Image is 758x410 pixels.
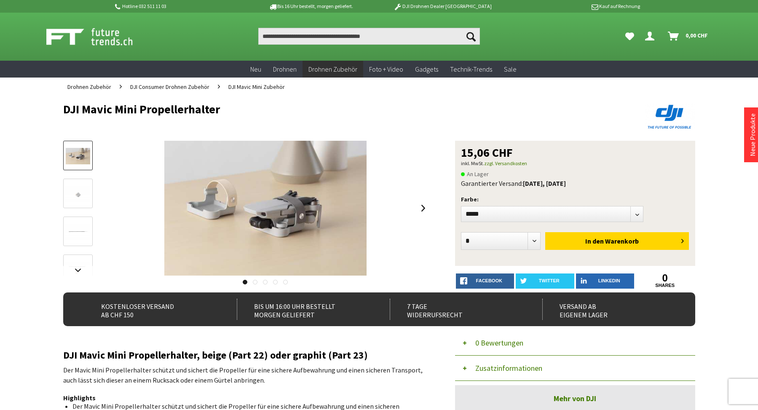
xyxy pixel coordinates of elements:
[523,179,566,188] b: [DATE], [DATE]
[456,273,514,289] a: facebook
[576,273,635,289] a: LinkedIn
[461,158,689,169] p: inkl. MwSt.
[455,356,695,381] button: Zusatzinformationen
[542,299,677,320] div: Versand ab eigenem Lager
[461,147,513,158] span: 15,06 CHF
[484,160,527,166] a: zzgl. Versandkosten
[504,65,517,73] span: Sale
[63,365,430,385] p: Der Mavic Mini Propellerhalter schützt und sichert die Propeller für eine sichere Aufbewahrung un...
[642,28,661,45] a: Dein Konto
[621,28,638,45] a: Meine Favoriten
[377,1,508,11] p: DJI Drohnen Dealer [GEOGRAPHIC_DATA]
[126,78,214,96] a: DJI Consumer Drohnen Zubehör
[476,278,502,283] span: facebook
[686,29,708,42] span: 0,00 CHF
[267,61,303,78] a: Drohnen
[63,394,96,402] strong: Highlights
[66,148,90,164] img: Vorschau: DJI Mavic Mini Propellerhalter
[409,61,444,78] a: Gadgets
[455,330,695,356] button: 0 Bewertungen
[303,61,363,78] a: Drohnen Zubehör
[585,237,604,245] span: In den
[363,61,409,78] a: Foto + Video
[84,299,219,320] div: Kostenloser Versand ab CHF 150
[63,350,430,361] h2: DJI Mavic Mini Propellerhalter, beige (Part 22) oder graphit (Part 23)
[545,232,689,250] button: In den Warenkorb
[636,273,694,283] a: 0
[63,103,569,115] h1: DJI Mavic Mini Propellerhalter
[114,1,245,11] p: Hotline 032 511 11 03
[164,141,367,276] img: DJI Mavic Mini Propellerhalter
[509,1,640,11] p: Kauf auf Rechnung
[461,169,489,179] span: An Lager
[450,65,492,73] span: Technik-Trends
[664,28,712,45] a: Warenkorb
[245,1,377,11] p: Bis 16 Uhr bestellt, morgen geliefert.
[461,194,689,204] p: Farbe:
[369,65,403,73] span: Foto + Video
[498,61,522,78] a: Sale
[390,299,524,320] div: 7 Tage Widerrufsrecht
[130,83,209,91] span: DJI Consumer Drohnen Zubehör
[605,237,639,245] span: Warenkorb
[516,273,574,289] a: twitter
[224,78,289,96] a: DJI Mavic Mini Zubehör
[444,61,498,78] a: Technik-Trends
[228,83,285,91] span: DJI Mavic Mini Zubehör
[273,65,297,73] span: Drohnen
[636,283,694,288] a: shares
[67,83,111,91] span: Drohnen Zubehör
[250,65,261,73] span: Neu
[645,103,695,131] img: DJI
[308,65,357,73] span: Drohnen Zubehör
[244,61,267,78] a: Neu
[462,28,480,45] button: Suchen
[748,113,757,156] a: Neue Produkte
[46,26,151,47] img: Shop Futuretrends - zur Startseite wechseln
[598,278,620,283] span: LinkedIn
[461,179,689,188] div: Garantierter Versand:
[258,28,480,45] input: Produkt, Marke, Kategorie, EAN, Artikelnummer…
[63,78,115,96] a: Drohnen Zubehör
[415,65,438,73] span: Gadgets
[539,278,560,283] span: twitter
[237,299,371,320] div: Bis um 16:00 Uhr bestellt Morgen geliefert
